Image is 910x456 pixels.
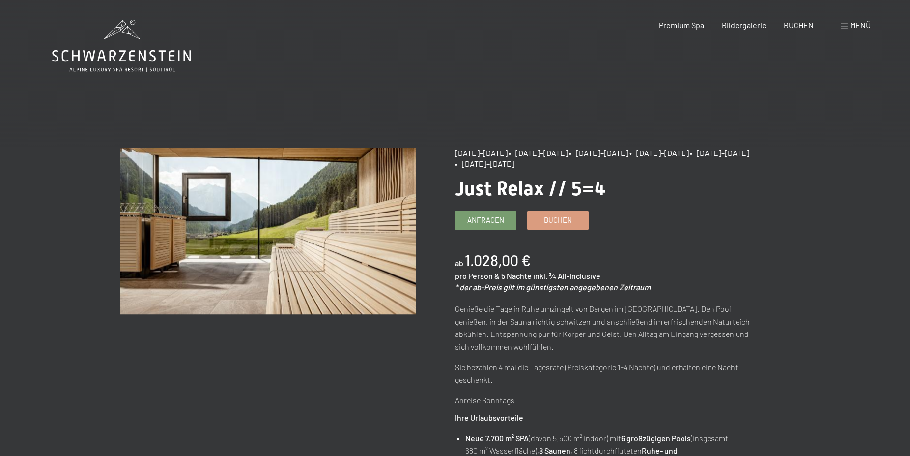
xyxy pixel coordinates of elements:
strong: Ihre Urlaubsvorteile [455,413,523,422]
span: • [DATE]–[DATE] [629,148,689,157]
a: Bildergalerie [722,20,767,30]
span: ab [455,258,463,268]
a: Premium Spa [659,20,704,30]
span: • [DATE]–[DATE] [455,159,514,168]
span: • [DATE]–[DATE] [509,148,568,157]
span: • [DATE]–[DATE] [569,148,628,157]
img: Just Relax // 5=4 [120,148,416,314]
a: Anfragen [455,211,516,230]
em: * der ab-Preis gilt im günstigsten angegebenen Zeitraum [455,282,651,292]
span: [DATE]–[DATE] [455,148,508,157]
a: BUCHEN [784,20,814,30]
p: Genieße die Tage in Ruhe umzingelt von Bergen im [GEOGRAPHIC_DATA]. Den Pool genießen, in der Sau... [455,303,751,353]
span: Buchen [544,215,572,225]
p: Sie bezahlen 4 mal die Tagesrate (Preiskategorie 1-4 Nächte) und erhalten eine Nacht geschenkt. [455,361,751,386]
span: 5 Nächte [501,271,532,280]
strong: Neue 7.700 m² SPA [465,433,529,443]
p: Anreise Sonntags [455,394,751,407]
span: Menü [850,20,871,30]
span: inkl. ¾ All-Inclusive [533,271,600,280]
strong: 8 Saunen [539,446,570,455]
b: 1.028,00 € [465,251,531,269]
span: pro Person & [455,271,500,280]
strong: 6 großzügigen Pools [621,433,691,443]
span: Anfragen [467,215,504,225]
a: Buchen [528,211,588,230]
span: Just Relax // 5=4 [455,177,606,200]
span: • [DATE]–[DATE] [690,148,749,157]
